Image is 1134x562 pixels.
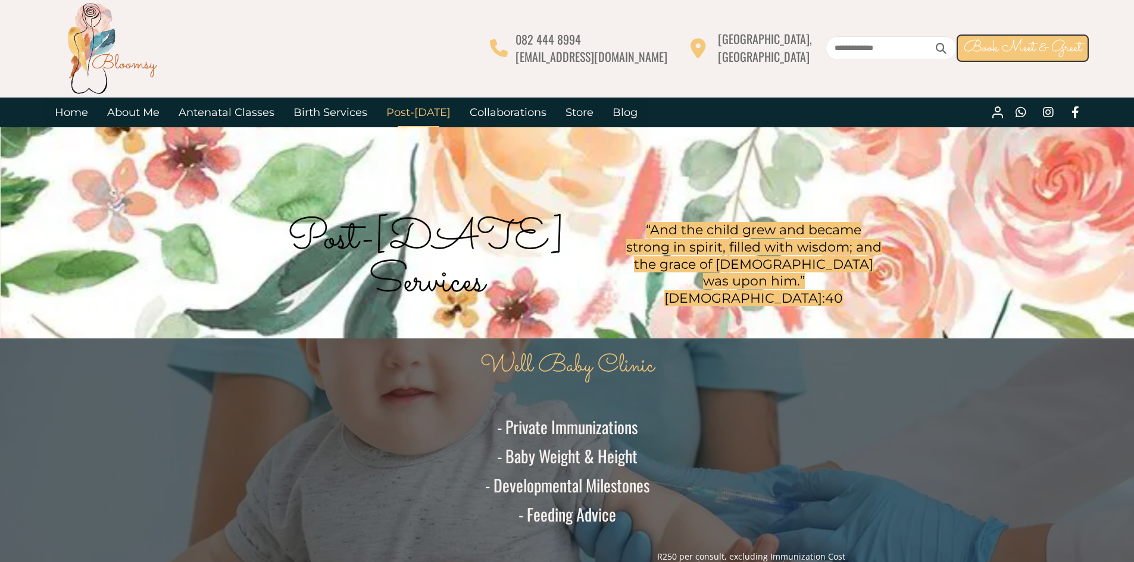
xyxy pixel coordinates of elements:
span: Book Meet & Greet [964,36,1082,59]
a: Blog [603,98,647,127]
span: [DEMOGRAPHIC_DATA]:40 [664,290,843,306]
span: [EMAIL_ADDRESS][DOMAIN_NAME] [516,48,667,65]
a: Book Meet & Greet [957,34,1089,62]
span: - Baby Weight & Height [497,444,638,468]
a: Post-[DATE] [377,98,460,127]
span: Well Baby Clinic [480,348,654,384]
span: “And the child grew and became strong in spirit, filled with wisdom; and the grace of [DEMOGRAPHI... [626,222,882,289]
span: - Developmental Milestones [485,473,649,497]
a: About Me [98,98,169,127]
span: [GEOGRAPHIC_DATA], [718,30,812,48]
a: Store [556,98,603,127]
a: Antenatal Classes [169,98,284,127]
span: - Private Immunizations [497,415,638,439]
span: - Feeding Advice [518,502,616,526]
span: 082 444 8994 [516,30,581,48]
a: Collaborations [460,98,556,127]
a: Home [45,98,98,127]
a: Birth Services [284,98,377,127]
img: Bloomsy [64,1,160,96]
span: [GEOGRAPHIC_DATA] [718,48,810,65]
span: R250 per consult, excluding Immunization Cost [657,551,845,562]
span: Post-[DATE] Services [288,208,565,313]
